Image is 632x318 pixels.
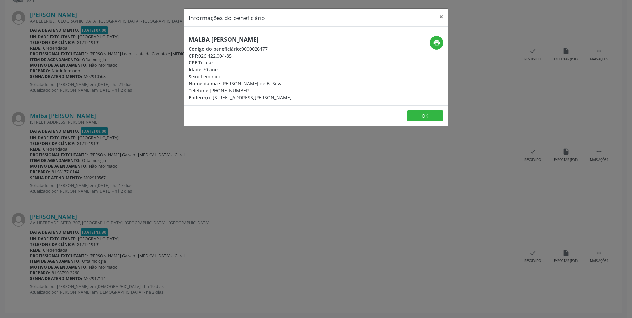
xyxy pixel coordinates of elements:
button: Close [435,9,448,25]
button: print [430,36,443,50]
i: print [433,39,440,46]
div: [PHONE_NUMBER] [189,87,292,94]
div: 026.422.004-85 [189,52,292,59]
span: Telefone: [189,87,210,94]
span: Nome da mãe: [189,80,221,87]
span: [STREET_ADDRESS][PERSON_NAME] [213,94,292,100]
h5: Informações do beneficiário [189,13,265,22]
div: Feminino [189,73,292,80]
button: OK [407,110,443,122]
div: -- [189,59,292,66]
h5: Malba [PERSON_NAME] [189,36,292,43]
span: CPF Titular: [189,60,215,66]
div: 70 anos [189,66,292,73]
span: Idade: [189,66,203,73]
span: Código do beneficiário: [189,46,241,52]
div: 9000026477 [189,45,292,52]
span: Sexo: [189,73,201,80]
span: CPF: [189,53,198,59]
div: [PERSON_NAME] de B. Silva [189,80,292,87]
span: Endereço: [189,94,211,100]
